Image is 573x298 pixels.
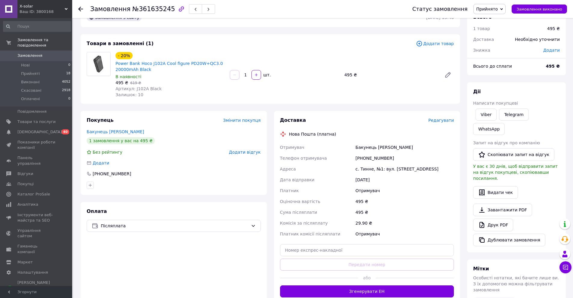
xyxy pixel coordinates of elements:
[354,153,455,164] div: [PHONE_NUMBER]
[87,129,144,134] a: Бакунець [PERSON_NAME]
[473,140,540,145] span: Запит на відгук про компанію
[473,164,558,181] span: У вас є 30 днів, щоб відправити запит на відгук покупцеві, скопіювавши посилання.
[473,148,554,161] button: Скопіювати запит на відгук
[17,192,50,197] span: Каталог ProSale
[87,41,154,46] span: Товари в замовленні (1)
[21,96,40,102] span: Оплачені
[17,228,56,239] span: Управління сайтом
[280,177,315,182] span: Дата відправки
[68,63,70,68] span: 0
[354,185,455,196] div: Отримувач
[416,40,454,47] span: Додати товар
[17,109,47,114] span: Повідомлення
[20,9,72,14] div: Ваш ID: 3800168
[476,7,498,11] span: Прийнято
[21,71,40,76] span: Прийняті
[17,244,56,254] span: Гаманець компанії
[116,80,128,85] span: 495 ₴
[17,181,34,187] span: Покупці
[17,119,56,124] span: Товари та послуги
[262,72,271,78] div: шт.
[17,280,56,296] span: [PERSON_NAME] та рахунки
[93,161,109,165] span: Додати
[442,69,454,81] a: Редагувати
[130,81,141,85] span: 619 ₴
[511,33,563,46] div: Необхідно уточнити
[101,223,248,229] span: Післяплата
[116,92,143,97] span: Залишок: 10
[473,48,490,53] span: Знижка
[280,199,320,204] span: Оціночна вартість
[473,204,532,216] a: Завантажити PDF
[546,64,560,69] b: 495 ₴
[20,4,65,9] span: X-solar
[473,186,518,199] button: Видати чек
[21,63,30,68] span: Нові
[473,219,513,231] a: Друк PDF
[62,79,70,85] span: 4052
[229,150,260,155] span: Додати відгук
[132,5,175,13] span: №361635245
[90,5,131,13] span: Замовлення
[280,145,304,150] span: Отримувач
[473,275,559,292] span: Особисті нотатки, які бачите лише ви. З їх допомогою можна фільтрувати замовлення
[354,142,455,153] div: Бакунець [PERSON_NAME]
[288,131,338,137] div: Нова Пошта (платна)
[223,118,261,123] span: Змінити покупця
[17,37,72,48] span: Замовлення та повідомлення
[17,155,56,166] span: Панель управління
[87,117,114,123] span: Покупець
[354,218,455,229] div: 29.90 ₴
[354,229,455,239] div: Отримувач
[116,61,223,72] a: Power Bank Hoco J102A Cool figure PD20W+QC3.0 20000mAh Black
[280,244,454,256] input: Номер експрес-накладної
[280,210,317,215] span: Сума післяплати
[354,207,455,218] div: 495 ₴
[358,275,376,281] span: або
[473,266,489,272] span: Мітки
[354,196,455,207] div: 495 ₴
[543,48,560,53] span: Додати
[17,53,42,58] span: Замовлення
[280,285,454,297] button: Згенерувати ЕН
[17,260,33,265] span: Маркет
[21,79,40,85] span: Виконані
[17,140,56,150] span: Показники роботи компанії
[280,167,296,171] span: Адреса
[3,21,71,32] input: Пошук
[116,86,162,91] span: Артикул: J102A Black
[512,5,567,14] button: Замовлення виконано
[280,117,306,123] span: Доставка
[473,101,518,106] span: Написати покупцеві
[412,6,468,12] div: Статус замовлення
[68,96,70,102] span: 0
[116,74,141,79] span: В наявності
[87,137,155,144] div: 1 замовлення у вас на 495 ₴
[516,7,562,11] span: Замовлення виконано
[17,171,33,177] span: Відгуки
[116,52,133,59] div: - 20%
[93,150,122,155] span: Без рейтингу
[547,26,560,32] div: 495 ₴
[17,202,38,207] span: Аналітика
[428,118,454,123] span: Редагувати
[280,221,328,226] span: Комісія за післяплату
[559,261,571,273] button: Чат з покупцем
[87,52,110,76] img: Power Bank Hoco J102A Cool figure PD20W+QC3.0 20000mAh Black
[62,129,69,134] span: 40
[17,129,62,135] span: [DEMOGRAPHIC_DATA]
[473,234,545,246] button: Дублювати замовлення
[87,208,107,214] span: Оплата
[280,232,340,236] span: Платник комісії післяплати
[473,89,481,94] span: Дії
[342,71,439,79] div: 495 ₴
[66,71,70,76] span: 18
[280,156,327,161] span: Телефон отримувача
[78,6,83,12] div: Повернутися назад
[473,123,505,135] a: WhatsApp
[473,64,512,69] span: Всього до сплати
[354,174,455,185] div: [DATE]
[17,270,48,275] span: Налаштування
[21,88,42,93] span: Скасовані
[499,109,528,121] a: Telegram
